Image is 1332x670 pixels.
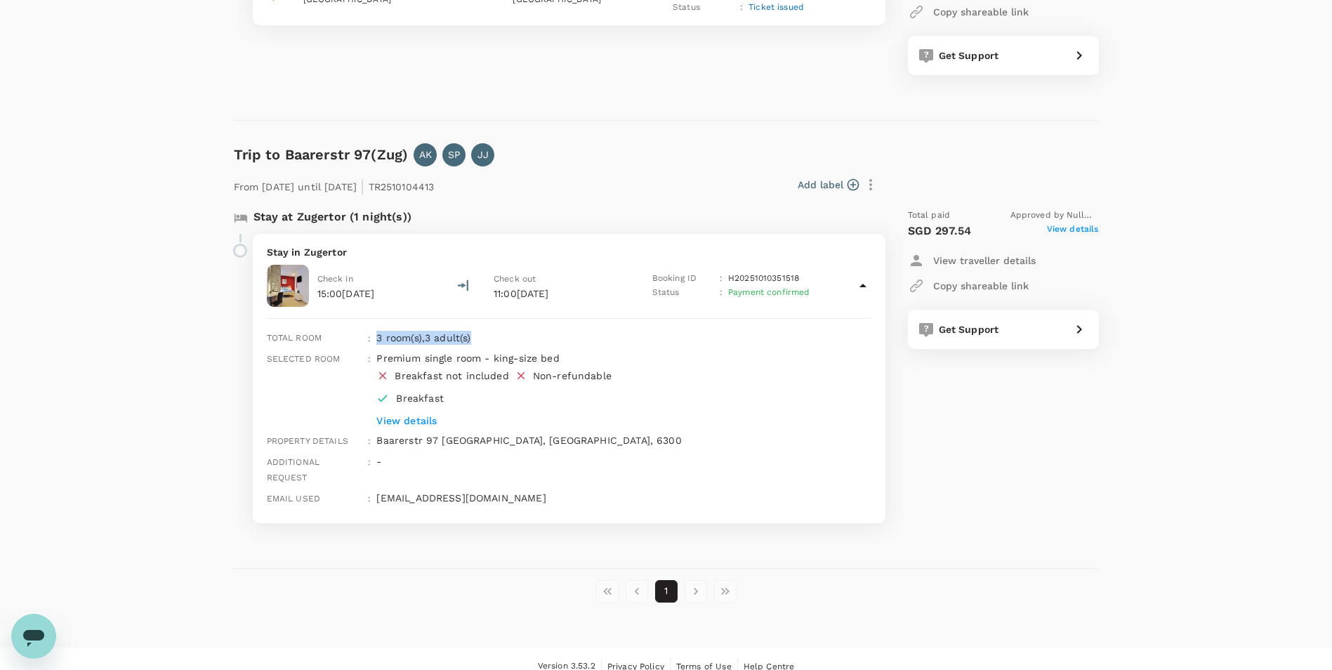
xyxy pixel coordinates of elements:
[1010,209,1099,223] span: Approved by
[419,147,432,162] p: AK
[376,332,470,343] span: 3 room(s) , 3 adult(s)
[448,147,461,162] p: SP
[652,286,714,300] p: Status
[939,50,999,61] span: Get Support
[376,351,829,365] p: Premium single room - king-size bed
[267,265,309,307] img: Zugertor
[368,334,371,343] span: :
[11,614,56,659] iframe: Button to launch messaging window
[1047,223,1099,239] span: View details
[368,457,371,467] span: :
[234,143,409,166] h6: Trip to Baarerstr 97(Zug)
[798,178,859,192] button: Add label
[655,580,678,603] button: page 1
[477,147,489,162] p: JJ
[267,333,322,343] span: Total room
[933,279,1029,293] p: Copy shareable link
[395,369,508,383] div: Breakfast not included
[267,245,871,259] p: Stay in Zugertor
[317,274,353,284] span: Check in
[376,414,829,428] p: View details
[908,209,951,223] span: Total paid
[593,580,740,603] nav: pagination navigation
[720,286,723,300] p: :
[939,324,999,335] span: Get Support
[533,369,612,383] div: Non-refundable
[652,272,714,286] p: Booking ID
[317,287,375,301] p: 15:00[DATE]
[234,172,435,197] p: From [DATE] until [DATE] TR2510104413
[728,287,810,297] span: Payment confirmed
[749,2,804,12] span: Ticket issued
[376,491,871,505] p: [EMAIL_ADDRESS][DOMAIN_NAME]
[740,1,743,15] p: :
[267,494,321,504] span: Email used
[728,272,799,286] p: H20251010351518
[494,274,536,284] span: Check out
[933,5,1029,19] p: Copy shareable link
[368,436,371,446] span: :
[396,391,516,405] p: Breakfast
[494,287,627,301] p: 11:00[DATE]
[368,354,371,364] span: :
[908,273,1029,298] button: Copy shareable link
[673,1,734,15] p: Status
[267,436,348,446] span: Property details
[368,494,371,504] span: :
[376,454,871,468] p: -
[933,254,1036,268] p: View traveller details
[253,209,411,225] p: Stay at Zugertor (1 night(s))
[267,457,320,482] span: Additional request
[908,223,972,239] p: SGD 297.54
[720,272,723,286] p: :
[267,354,341,364] span: Selected room
[376,433,871,447] p: Baarerstr 97 [GEOGRAPHIC_DATA], [GEOGRAPHIC_DATA], 6300
[360,176,364,196] span: |
[908,248,1036,273] button: View traveller details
